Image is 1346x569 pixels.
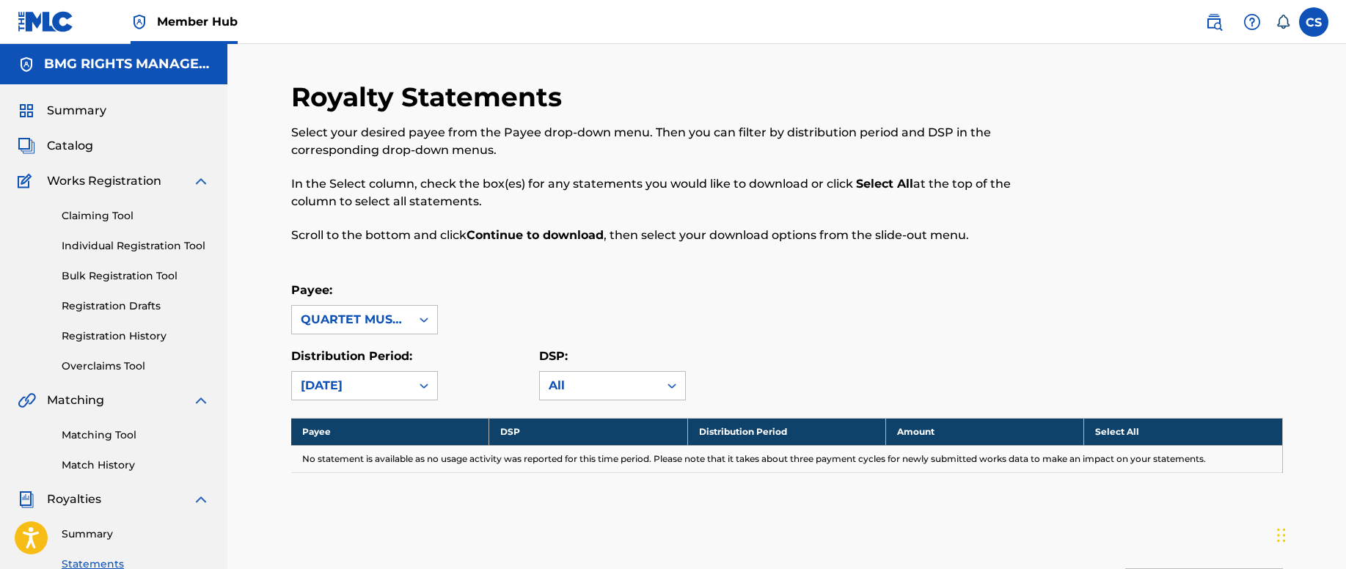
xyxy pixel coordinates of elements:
[18,102,35,120] img: Summary
[1237,7,1267,37] div: Help
[291,227,1055,244] p: Scroll to the bottom and click , then select your download options from the slide-out menu.
[1305,360,1346,478] iframe: Resource Center
[44,56,210,73] h5: BMG RIGHTS MANAGEMENT US, LLC
[856,177,913,191] strong: Select All
[1084,418,1282,445] th: Select All
[291,124,1055,159] p: Select your desired payee from the Payee drop-down menu. Then you can filter by distribution peri...
[18,102,106,120] a: SummarySummary
[1299,7,1328,37] div: User Menu
[885,418,1083,445] th: Amount
[47,172,161,190] span: Works Registration
[18,172,37,190] img: Works Registration
[301,377,402,394] div: [DATE]
[62,427,210,443] a: Matching Tool
[18,137,93,155] a: CatalogCatalog
[1243,13,1261,31] img: help
[291,283,332,297] label: Payee:
[62,458,210,473] a: Match History
[18,56,35,73] img: Accounts
[291,349,412,363] label: Distribution Period:
[18,491,35,508] img: Royalties
[62,526,210,542] a: Summary
[47,137,93,155] span: Catalog
[47,102,106,120] span: Summary
[18,392,36,409] img: Matching
[192,392,210,409] img: expand
[157,13,238,30] span: Member Hub
[47,392,104,409] span: Matching
[62,328,210,344] a: Registration History
[687,418,885,445] th: Distribution Period
[18,137,35,155] img: Catalog
[1199,7,1229,37] a: Public Search
[131,13,148,31] img: Top Rightsholder
[549,377,650,394] div: All
[1273,499,1346,569] iframe: Chat Widget
[291,175,1055,210] p: In the Select column, check the box(es) for any statements you would like to download or click at...
[47,491,101,508] span: Royalties
[489,418,687,445] th: DSP
[18,11,74,32] img: MLC Logo
[539,349,568,363] label: DSP:
[1277,513,1286,557] div: Drag
[62,268,210,284] a: Bulk Registration Tool
[1205,13,1223,31] img: search
[467,228,604,242] strong: Continue to download
[301,311,402,328] div: QUARTET MUSIC
[62,359,210,374] a: Overclaims Tool
[62,298,210,314] a: Registration Drafts
[192,491,210,508] img: expand
[291,81,569,114] h2: Royalty Statements
[291,445,1283,472] td: No statement is available as no usage activity was reported for this time period. Please note tha...
[192,172,210,190] img: expand
[291,418,489,445] th: Payee
[62,208,210,224] a: Claiming Tool
[1276,15,1290,29] div: Notifications
[62,238,210,254] a: Individual Registration Tool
